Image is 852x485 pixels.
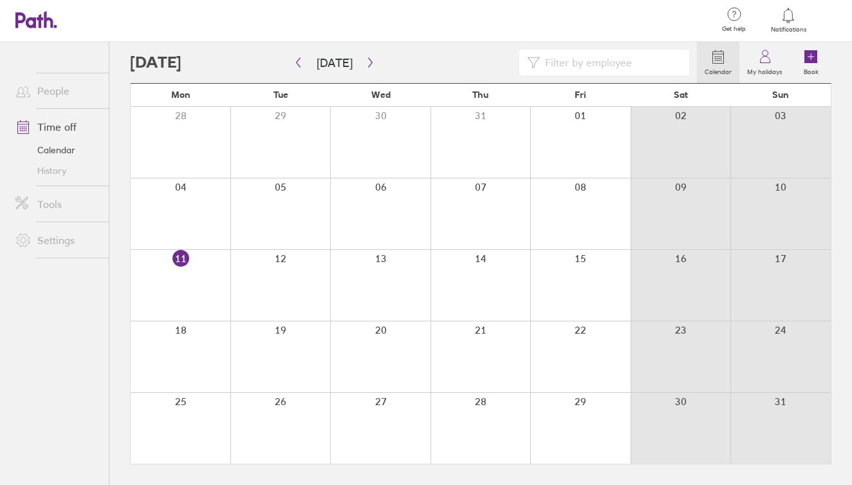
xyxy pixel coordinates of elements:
span: Thu [472,90,488,100]
span: Tue [273,90,288,100]
span: Mon [171,90,190,100]
a: Tools [5,191,109,217]
a: People [5,78,109,104]
a: Calendar [5,140,109,160]
a: Notifications [768,6,810,33]
span: Sat [674,90,688,100]
a: Settings [5,227,109,253]
a: Calendar [697,42,739,83]
span: Sun [772,90,789,100]
a: My holidays [739,42,790,83]
a: Time off [5,114,109,140]
input: Filter by employee [540,50,681,75]
label: My holidays [739,64,790,76]
a: History [5,160,109,181]
button: [DATE] [306,52,363,73]
label: Calendar [697,64,739,76]
a: Book [790,42,831,83]
span: Get help [713,25,755,33]
span: Fri [575,90,586,100]
span: Wed [371,90,391,100]
label: Book [796,64,826,76]
span: Notifications [768,26,810,33]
